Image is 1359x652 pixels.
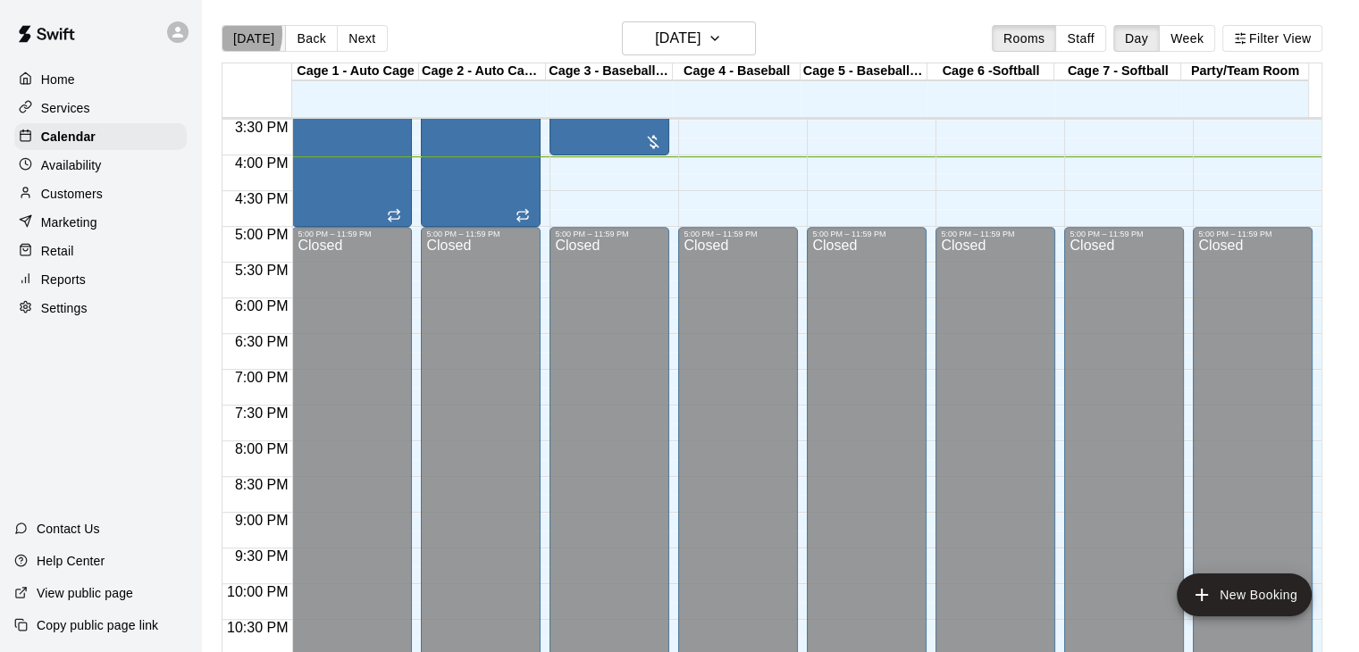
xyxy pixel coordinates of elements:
button: [DATE] [622,21,756,55]
span: 5:30 PM [231,263,293,278]
button: [DATE] [222,25,286,52]
a: Reports [14,266,187,293]
a: Settings [14,295,187,322]
span: 8:00 PM [231,441,293,456]
div: 5:00 PM – 11:59 PM [1070,230,1179,238]
div: Cage 4 - Baseball [673,63,800,80]
div: 3:00 PM – 4:00 PM: Kelsey McGee [549,84,669,155]
div: Cage 2 - Auto Cage -Hit Trax [419,63,546,80]
p: Marketing [41,213,97,231]
a: Calendar [14,123,187,150]
div: 5:00 PM – 11:59 PM [941,230,1050,238]
p: Customers [41,185,103,203]
div: 5:00 PM – 11:59 PM [555,230,664,238]
span: 3:30 PM [231,120,293,135]
button: Filter View [1222,25,1322,52]
a: Services [14,95,187,121]
a: Retail [14,238,187,264]
a: Home [14,66,187,93]
div: 5:00 PM – 11:59 PM [684,230,793,238]
span: 7:30 PM [231,405,293,421]
p: Retail [41,242,74,260]
p: Contact Us [37,520,100,538]
span: 7:00 PM [231,370,293,385]
p: Home [41,71,75,88]
span: 5:00 PM [231,227,293,242]
span: Recurring event [516,208,530,222]
p: Settings [41,299,88,317]
button: Staff [1055,25,1106,52]
div: Party/Team Room [1181,63,1308,80]
span: 8:30 PM [231,477,293,492]
div: 5:00 PM – 11:59 PM [1198,230,1307,238]
p: Reports [41,271,86,288]
button: Day [1113,25,1160,52]
p: Availability [41,156,102,174]
span: 4:30 PM [231,191,293,206]
span: Recurring event [387,208,401,222]
p: Services [41,99,90,117]
button: Rooms [992,25,1056,52]
div: 5:00 PM – 11:59 PM [298,230,407,238]
a: Customers [14,180,187,207]
div: 5:00 PM – 11:59 PM [812,230,921,238]
button: Back [285,25,338,52]
div: Cage 3 - Baseball/Hit Trax [546,63,673,80]
p: Calendar [41,128,96,146]
div: Cage 5 - Baseball/Softball [801,63,927,80]
span: 9:30 PM [231,548,293,564]
div: 5:00 PM – 11:59 PM [426,230,535,238]
a: Availability [14,152,187,179]
p: Help Center [37,552,105,570]
div: Cage 7 - Softball [1054,63,1181,80]
a: Marketing [14,209,187,236]
h6: [DATE] [655,26,700,51]
button: Next [337,25,387,52]
span: 10:30 PM [222,620,292,635]
button: Week [1159,25,1215,52]
button: add [1177,573,1312,616]
span: 6:00 PM [231,298,293,313]
span: 9:00 PM [231,513,293,528]
div: Cage 6 -Softball [927,63,1054,80]
span: 4:00 PM [231,155,293,171]
span: 6:30 PM [231,334,293,349]
p: Copy public page link [37,616,158,634]
span: 10:00 PM [222,584,292,599]
p: View public page [37,584,133,602]
div: Cage 1 - Auto Cage [292,63,419,80]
